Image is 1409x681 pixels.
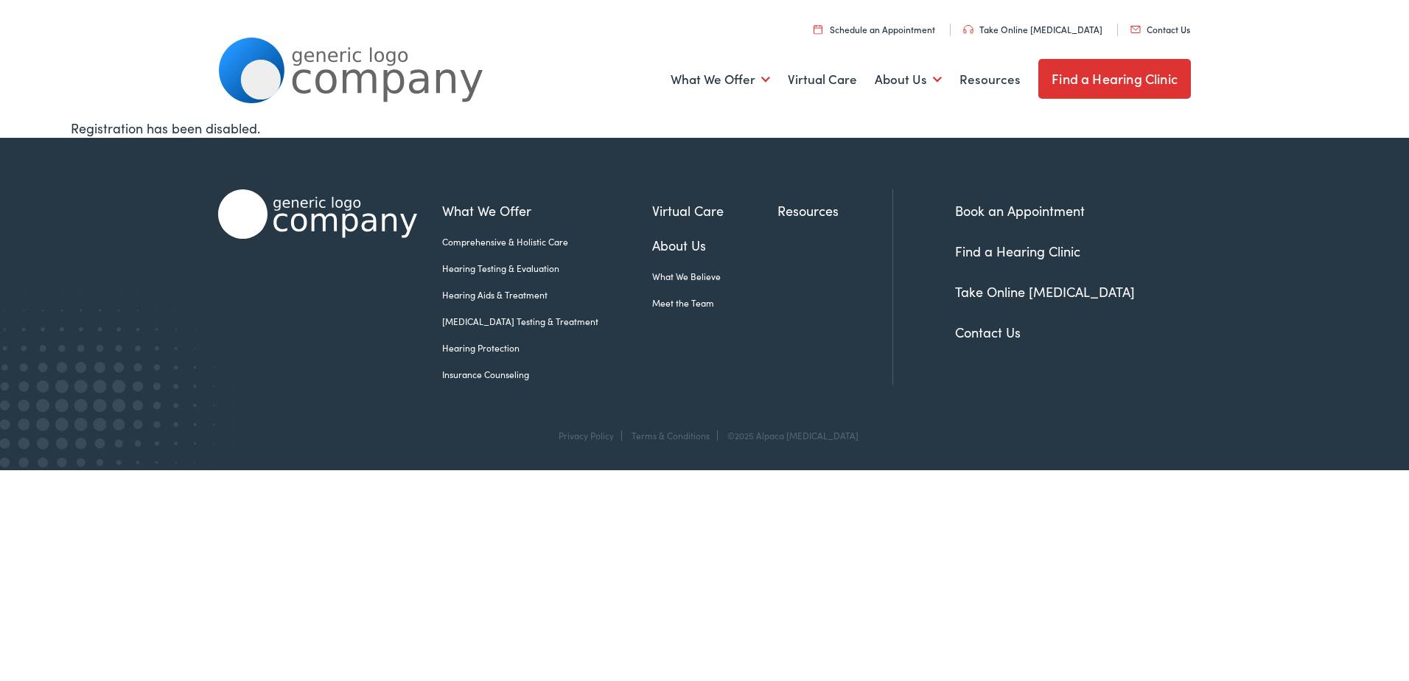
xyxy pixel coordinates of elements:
a: Find a Hearing Clinic [1038,59,1191,99]
a: Schedule an Appointment [814,23,935,35]
a: About Us [875,52,942,107]
a: Insurance Counseling [442,368,652,381]
img: Alpaca Audiology [218,189,417,239]
a: Contact Us [955,323,1021,341]
a: Meet the Team [652,296,777,310]
a: Terms & Conditions [632,429,710,441]
a: Take Online [MEDICAL_DATA] [963,23,1102,35]
a: Virtual Care [652,200,777,220]
a: What We Offer [671,52,770,107]
a: Book an Appointment [955,201,1085,220]
a: [MEDICAL_DATA] Testing & Treatment [442,315,652,328]
a: Take Online [MEDICAL_DATA] [955,282,1135,301]
img: utility icon [963,25,973,34]
a: Resources [959,52,1021,107]
a: Resources [777,200,892,220]
div: ©2025 Alpaca [MEDICAL_DATA] [720,430,859,441]
a: Hearing Testing & Evaluation [442,262,652,275]
div: Registration has been disabled. [71,118,1339,138]
img: utility icon [1130,26,1141,33]
a: Contact Us [1130,23,1190,35]
a: Find a Hearing Clinic [955,242,1080,260]
a: What We Believe [652,270,777,283]
a: Virtual Care [788,52,857,107]
a: Hearing Protection [442,341,652,355]
a: About Us [652,235,777,255]
a: Hearing Aids & Treatment [442,288,652,301]
a: Privacy Policy [559,429,614,441]
img: utility icon [814,24,822,34]
a: Comprehensive & Holistic Care [442,235,652,248]
a: What We Offer [442,200,652,220]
